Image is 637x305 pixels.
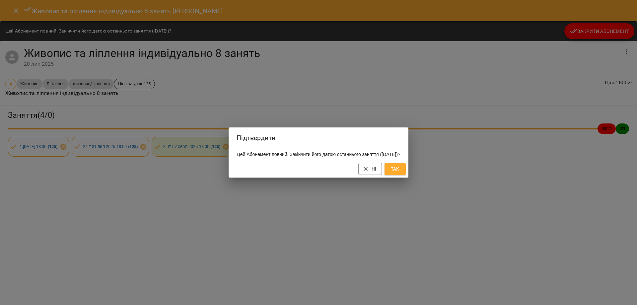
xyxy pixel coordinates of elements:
span: Так [390,165,400,173]
span: Ні [364,165,377,173]
button: Ні [358,163,382,175]
h2: Підтвердити [237,133,400,143]
div: Цей Абонемент повний. Закінчити його датою останнього заняття ([DATE])? [229,148,408,160]
button: Так [385,163,406,175]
